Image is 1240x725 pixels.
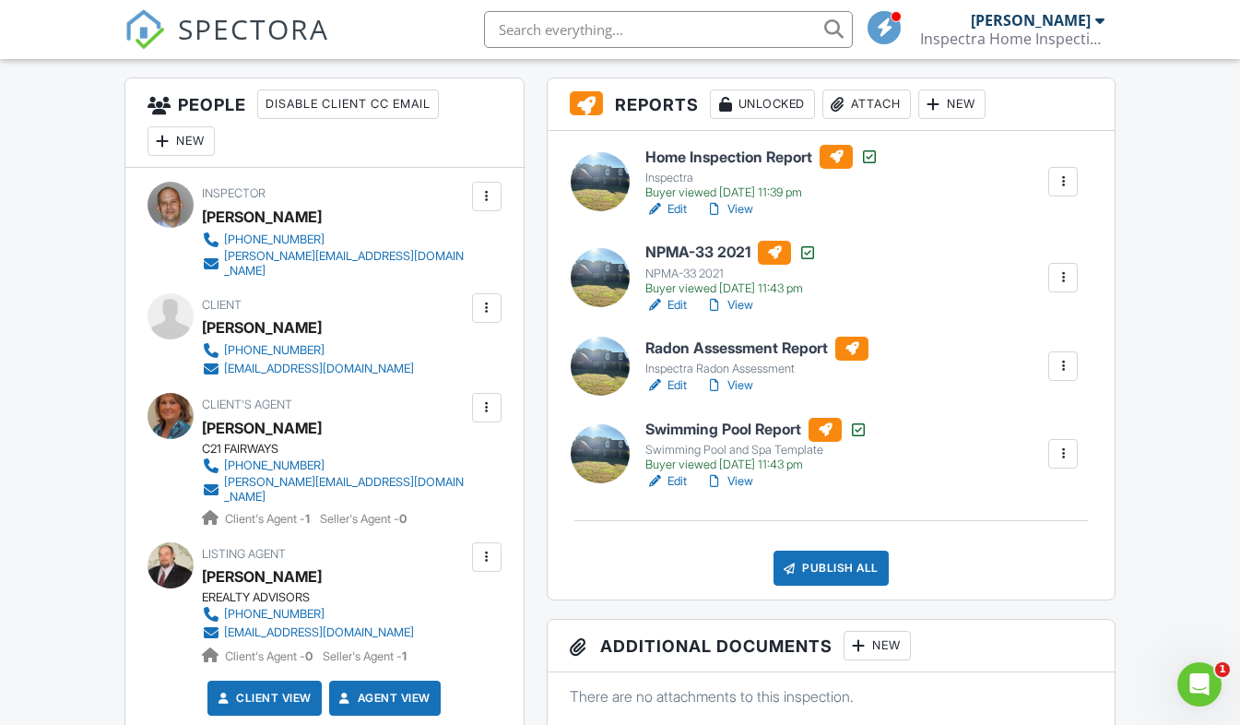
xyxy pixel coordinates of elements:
a: View [705,296,753,315]
div: Unlocked [710,89,815,119]
a: Home Inspection Report Inspectra Buyer viewed [DATE] 11:39 pm [645,145,879,200]
span: Seller's Agent - [323,649,407,663]
h3: Reports [548,78,1116,131]
div: Inspectra Home Inspections [920,30,1104,48]
div: [PHONE_NUMBER] [224,232,325,247]
a: [PERSON_NAME] [202,414,322,442]
span: Inspector [202,186,266,200]
a: [PHONE_NUMBER] [202,605,414,624]
div: New [844,631,911,660]
span: Client's Agent [202,398,292,411]
h6: NPMA-33 2021 [645,241,817,265]
div: [EMAIL_ADDRESS][DOMAIN_NAME] [224,362,414,376]
a: [EMAIL_ADDRESS][DOMAIN_NAME] [202,624,414,642]
div: Attach [822,89,911,119]
span: SPECTORA [178,9,329,48]
strong: 1 [402,649,407,663]
div: Buyer viewed [DATE] 11:39 pm [645,185,879,200]
strong: 0 [399,512,407,526]
div: [EMAIL_ADDRESS][DOMAIN_NAME] [224,625,414,640]
h3: Additional Documents [548,620,1116,672]
span: Client's Agent - [225,512,313,526]
span: Client's Agent - [225,649,315,663]
span: 1 [1215,662,1230,677]
div: [PERSON_NAME] [971,11,1091,30]
h3: People [125,78,524,168]
div: [PHONE_NUMBER] [224,607,325,622]
div: Swimming Pool and Spa Template [645,443,868,458]
a: View [705,200,753,219]
a: SPECTORA [124,25,329,64]
a: View [705,376,753,395]
a: [PERSON_NAME] [202,563,322,590]
p: There are no attachments to this inspection. [570,686,1093,707]
div: [PERSON_NAME][EMAIL_ADDRESS][DOMAIN_NAME] [224,249,467,279]
a: NPMA-33 2021 NPMA-33 2021 Buyer viewed [DATE] 11:43 pm [645,241,817,296]
div: [PERSON_NAME] [202,314,322,341]
div: Inspectra [645,171,879,185]
a: [PERSON_NAME][EMAIL_ADDRESS][DOMAIN_NAME] [202,249,467,279]
div: EREALTY ADVISORS [202,590,429,605]
a: [PHONE_NUMBER] [202,341,414,360]
h6: Radon Assessment Report [645,337,868,361]
a: Edit [645,296,687,315]
a: Edit [645,376,687,395]
div: Disable Client CC Email [257,89,439,119]
a: Client View [214,689,312,707]
input: Search everything... [484,11,853,48]
div: [PHONE_NUMBER] [224,343,325,358]
a: [PERSON_NAME][EMAIL_ADDRESS][DOMAIN_NAME] [202,475,467,505]
iframe: Intercom live chat [1177,662,1222,707]
div: [PERSON_NAME] [202,203,322,231]
div: [PERSON_NAME][EMAIL_ADDRESS][DOMAIN_NAME] [224,475,467,505]
div: Inspectra Radon Assessment [645,362,868,376]
a: Edit [645,472,687,491]
a: Edit [645,200,687,219]
a: [EMAIL_ADDRESS][DOMAIN_NAME] [202,360,414,378]
h6: Swimming Pool Report [645,418,868,442]
span: Seller's Agent - [320,512,407,526]
div: New [918,89,986,119]
div: Buyer viewed [DATE] 11:43 pm [645,281,817,296]
div: C21 FAIRWAYS [202,442,482,457]
div: Publish All [774,551,889,586]
strong: 1 [305,512,310,526]
strong: 0 [305,649,313,663]
a: Radon Assessment Report Inspectra Radon Assessment [645,337,868,377]
a: Agent View [336,689,431,707]
div: NPMA-33 2021 [645,267,817,281]
h6: Home Inspection Report [645,145,879,169]
div: [PHONE_NUMBER] [224,458,325,473]
a: Swimming Pool Report Swimming Pool and Spa Template Buyer viewed [DATE] 11:43 pm [645,418,868,473]
div: New [148,126,215,156]
span: Listing Agent [202,547,286,561]
span: Client [202,298,242,312]
a: [PHONE_NUMBER] [202,231,467,249]
div: Buyer viewed [DATE] 11:43 pm [645,458,868,472]
a: View [705,472,753,491]
a: [PHONE_NUMBER] [202,457,467,475]
img: The Best Home Inspection Software - Spectora [124,9,165,50]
